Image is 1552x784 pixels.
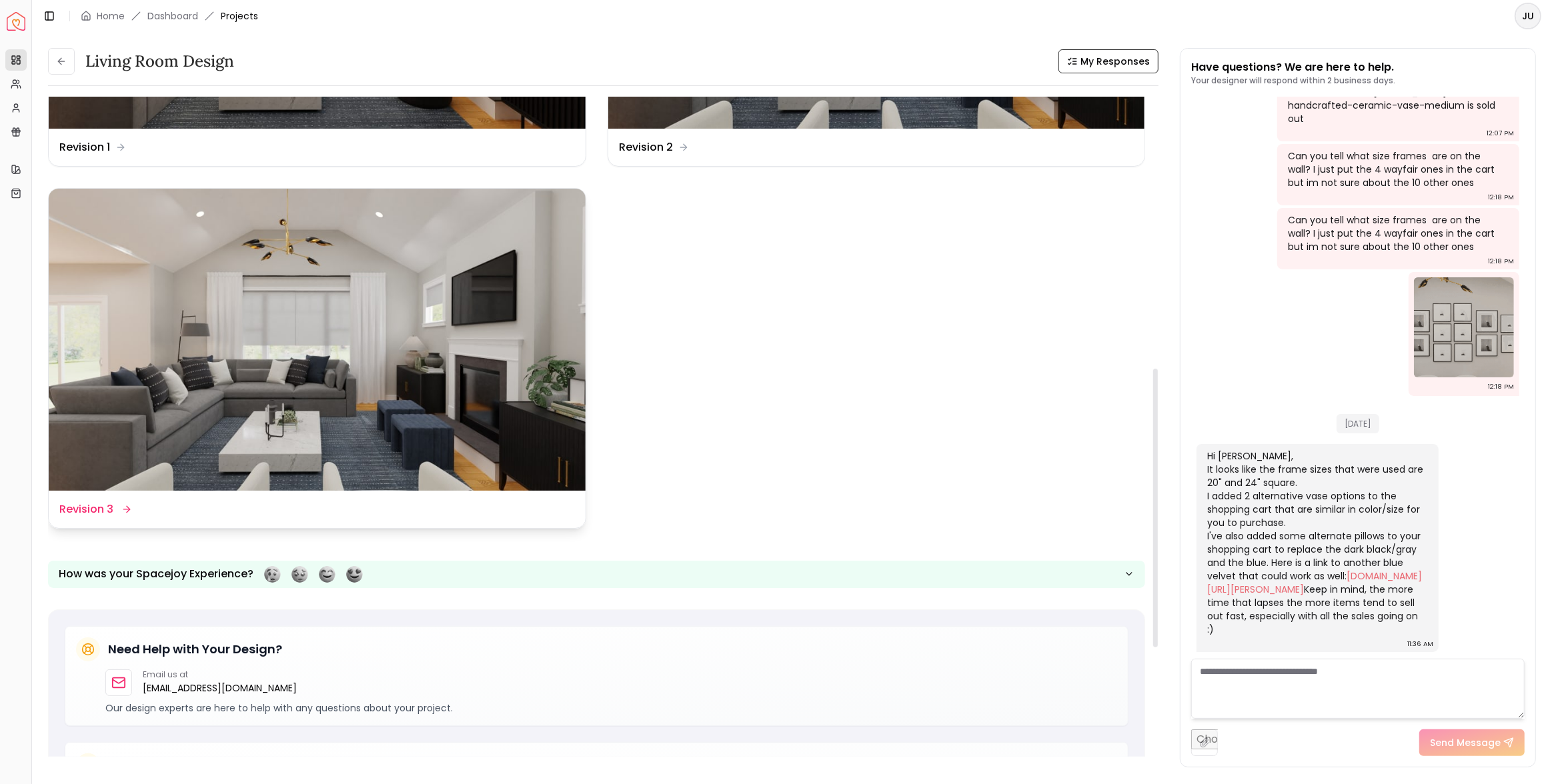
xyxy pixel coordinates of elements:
[49,189,586,491] img: Revision 3
[1080,55,1150,68] span: My Responses
[221,9,258,23] span: Projects
[1488,380,1514,393] div: 12:18 PM
[143,669,297,680] p: Email us at
[1207,569,1422,596] a: [DOMAIN_NAME][URL][PERSON_NAME]
[48,561,1145,588] button: How was your Spacejoy Experience?Feeling terribleFeeling badFeeling goodFeeling awesome
[1414,277,1514,377] img: Chat Image
[97,9,125,23] a: Home
[108,640,282,659] h5: Need Help with Your Design?
[59,566,253,582] p: How was your Spacejoy Experience?
[1516,4,1540,28] span: JU
[1288,213,1506,253] div: Can you tell what size frames are on the wall? I just put the 4 wayfair ones in the cart but im n...
[147,9,198,23] a: Dashboard
[1288,85,1506,125] div: Also the west elm [PERSON_NAME]-handcrafted-ceramic-vase-medium is sold out
[1058,49,1158,73] button: My Responses
[619,139,673,155] dd: Revision 2
[59,501,113,517] dd: Revision 3
[59,139,110,155] dd: Revision 1
[1288,149,1506,189] div: Can you tell what size frames are on the wall? I just put the 4 wayfair ones in the cart but im n...
[1488,191,1514,204] div: 12:18 PM
[108,756,289,775] h5: Stay Updated on Your Project
[1191,59,1395,75] p: Have questions? We are here to help.
[1207,449,1425,636] div: Hi [PERSON_NAME], It looks like the frame sizes that were used are 20" and 24" square. I added 2 ...
[1488,255,1514,268] div: 12:18 PM
[105,701,1117,715] p: Our design experts are here to help with any questions about your project.
[143,680,297,696] a: [EMAIL_ADDRESS][DOMAIN_NAME]
[1407,637,1433,651] div: 11:36 AM
[1487,127,1514,140] div: 12:07 PM
[1515,3,1541,29] button: JU
[1337,414,1379,433] span: [DATE]
[7,12,25,31] img: Spacejoy Logo
[48,188,586,529] a: Revision 3Revision 3
[1191,75,1395,86] p: Your designer will respond within 2 business days.
[85,51,234,72] h3: Living Room Design
[81,9,258,23] nav: breadcrumb
[7,12,25,31] a: Spacejoy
